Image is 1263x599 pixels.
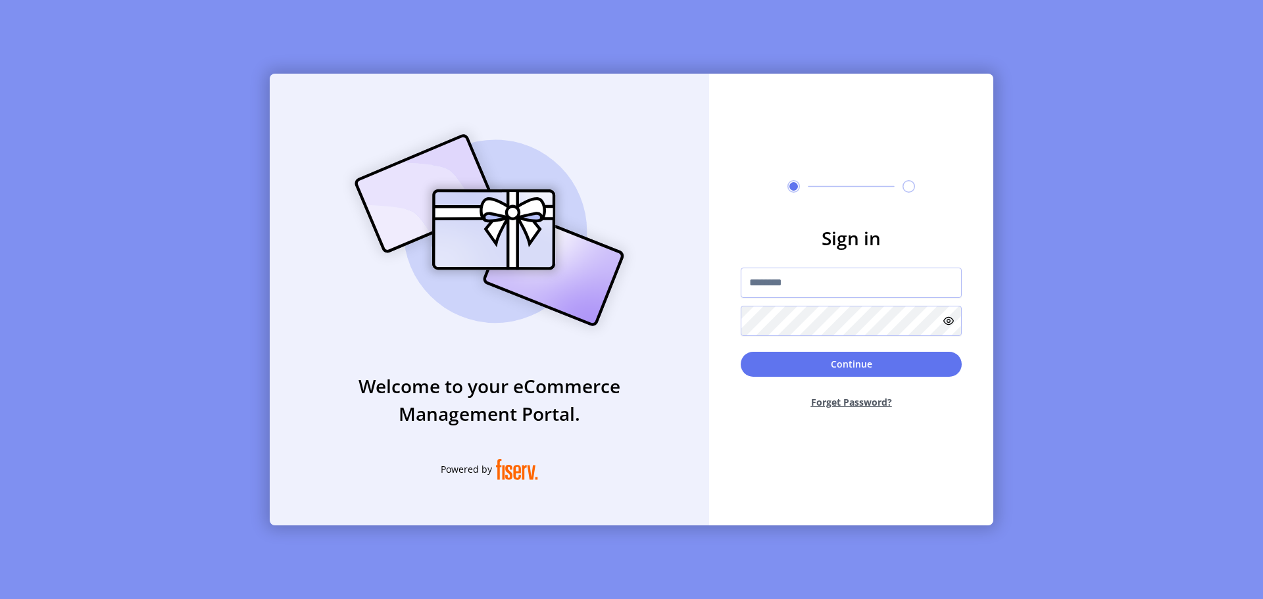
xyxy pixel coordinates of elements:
[270,372,709,427] h3: Welcome to your eCommerce Management Portal.
[441,462,492,476] span: Powered by
[741,385,962,419] button: Forget Password?
[741,224,962,252] h3: Sign in
[741,352,962,377] button: Continue
[335,120,644,341] img: card_Illustration.svg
